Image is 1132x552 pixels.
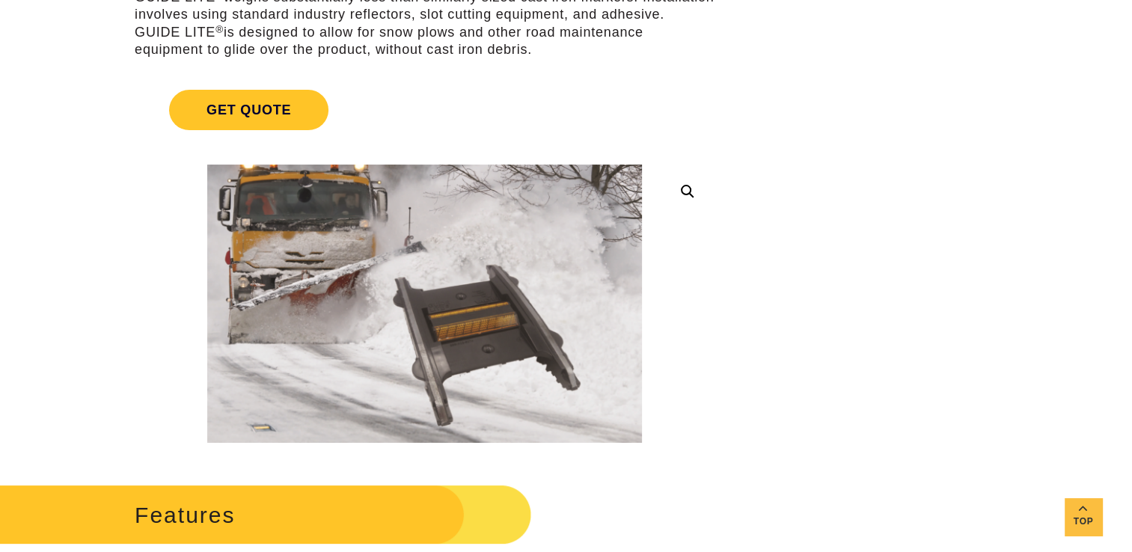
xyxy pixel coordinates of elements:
a: Top [1065,498,1102,536]
a: Get Quote [135,72,715,148]
sup: ® [215,24,224,35]
span: Get Quote [169,90,328,130]
span: Top [1065,513,1102,530]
